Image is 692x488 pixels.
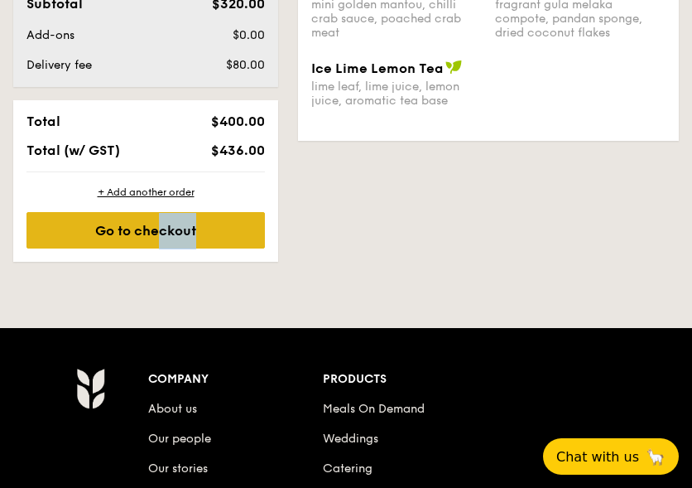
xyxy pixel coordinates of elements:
[26,58,92,72] span: Delivery fee
[226,58,265,72] span: $80.00
[211,114,265,129] span: $400.00
[323,461,372,476] a: Catering
[445,60,462,75] img: icon-vegan.f8ff3823.svg
[543,438,679,475] button: Chat with us🦙
[26,212,265,249] div: Go to checkout
[148,461,208,476] a: Our stories
[323,402,425,416] a: Meals On Demand
[323,432,378,446] a: Weddings
[26,28,74,42] span: Add-ons
[311,80,482,108] div: lime leaf, lime juice, lemon juice, aromatic tea base
[646,447,666,466] span: 🦙
[148,368,322,391] div: Company
[323,368,646,391] div: Products
[211,143,265,158] span: $436.00
[26,114,60,129] span: Total
[233,28,265,42] span: $0.00
[556,449,639,465] span: Chat with us
[26,143,120,158] span: Total (w/ GST)
[26,186,265,199] div: + Add another order
[148,432,211,446] a: Our people
[76,368,105,409] img: AYc88T3wAAAABJRU5ErkJggg==
[311,60,444,76] span: Ice Lime Lemon Tea
[148,402,197,416] a: About us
